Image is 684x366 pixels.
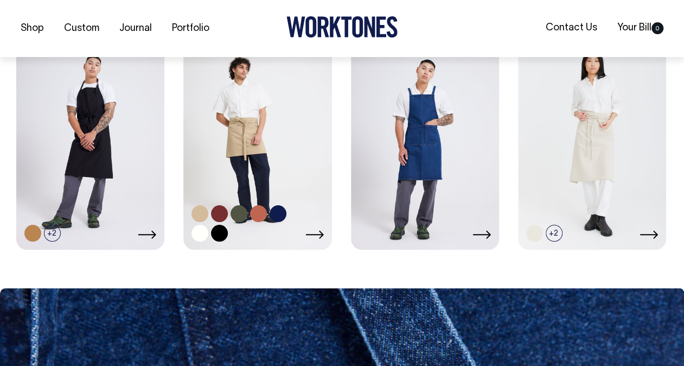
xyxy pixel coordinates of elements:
[16,20,48,37] a: Shop
[60,20,104,37] a: Custom
[651,22,663,34] span: 0
[541,19,602,37] a: Contact Us
[546,225,562,242] span: +2
[168,20,214,37] a: Portfolio
[44,225,61,242] span: +2
[115,20,156,37] a: Journal
[613,19,668,37] a: Your Bill0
